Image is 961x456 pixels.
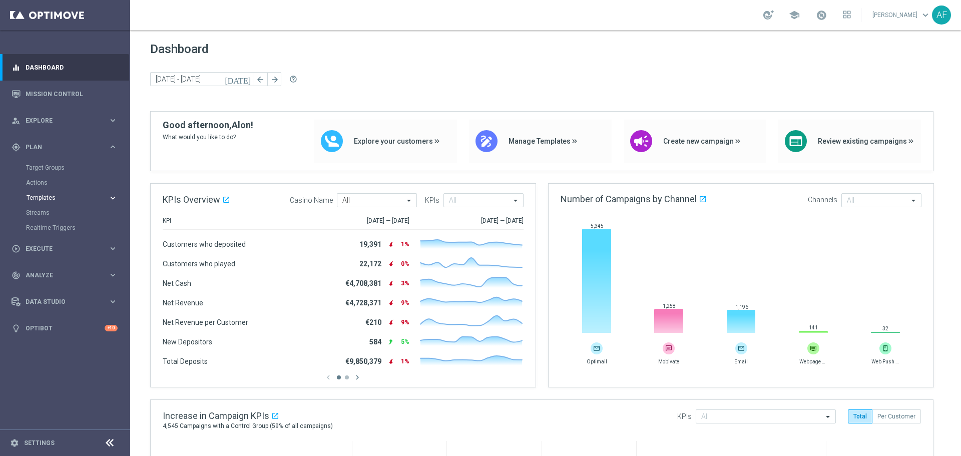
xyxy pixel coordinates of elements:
[12,63,21,72] i: equalizer
[12,143,108,152] div: Plan
[26,272,108,278] span: Analyze
[12,116,21,125] i: person_search
[26,315,105,341] a: Optibot
[12,81,118,107] div: Mission Control
[11,245,118,253] button: play_circle_outline Execute keyboard_arrow_right
[26,179,104,187] a: Actions
[108,193,118,203] i: keyboard_arrow_right
[26,160,129,175] div: Target Groups
[11,90,118,98] button: Mission Control
[108,270,118,280] i: keyboard_arrow_right
[12,324,21,333] i: lightbulb
[11,143,118,151] button: gps_fixed Plan keyboard_arrow_right
[26,164,104,172] a: Target Groups
[12,244,108,253] div: Execute
[12,244,21,253] i: play_circle_outline
[26,246,108,252] span: Execute
[11,117,118,125] button: person_search Explore keyboard_arrow_right
[105,325,118,331] div: +10
[27,195,108,201] div: Templates
[12,297,108,306] div: Data Studio
[26,144,108,150] span: Plan
[12,315,118,341] div: Optibot
[12,271,21,280] i: track_changes
[26,54,118,81] a: Dashboard
[11,298,118,306] button: Data Studio keyboard_arrow_right
[932,6,951,25] div: AF
[26,118,108,124] span: Explore
[871,8,932,23] a: [PERSON_NAME]keyboard_arrow_down
[789,10,800,21] span: school
[26,205,129,220] div: Streams
[12,54,118,81] div: Dashboard
[11,324,118,332] button: lightbulb Optibot +10
[26,299,108,305] span: Data Studio
[24,440,55,446] a: Settings
[12,271,108,280] div: Analyze
[26,220,129,235] div: Realtime Triggers
[26,175,129,190] div: Actions
[12,116,108,125] div: Explore
[26,81,118,107] a: Mission Control
[10,438,19,447] i: settings
[26,209,104,217] a: Streams
[108,244,118,253] i: keyboard_arrow_right
[11,271,118,279] button: track_changes Analyze keyboard_arrow_right
[108,116,118,125] i: keyboard_arrow_right
[920,10,931,21] span: keyboard_arrow_down
[26,194,118,202] button: Templates keyboard_arrow_right
[27,195,98,201] span: Templates
[26,190,129,205] div: Templates
[11,64,118,72] button: equalizer Dashboard
[108,142,118,152] i: keyboard_arrow_right
[12,143,21,152] i: gps_fixed
[108,297,118,306] i: keyboard_arrow_right
[26,224,104,232] a: Realtime Triggers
